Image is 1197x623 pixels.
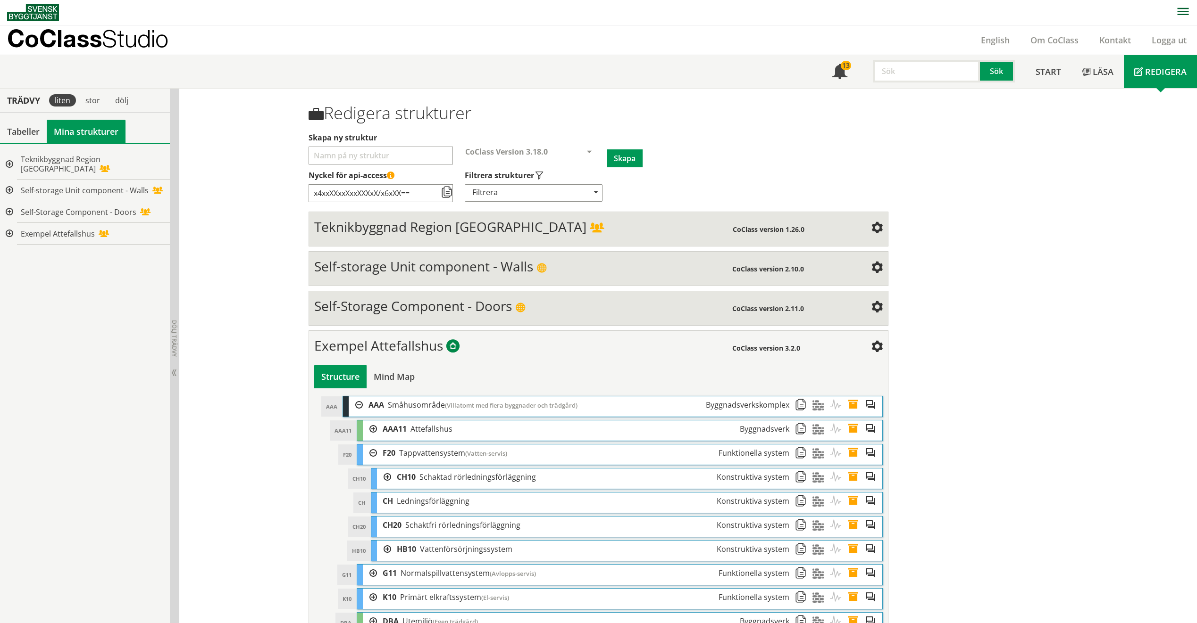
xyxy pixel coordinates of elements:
[1141,34,1197,46] a: Logga ut
[1124,55,1197,88] a: Redigera
[590,223,604,234] span: Delad struktur
[363,396,795,414] div: AAA
[481,593,509,602] span: (El-servis)
[865,565,882,582] span: Föreslå en ändring av strukturen som kommer att granskas av en administratör
[21,229,95,239] span: Exempel Attefallshus
[49,94,76,107] div: liten
[383,592,396,602] span: K10
[397,544,416,554] span: HB10
[465,184,603,202] div: Filtrera
[830,541,847,558] span: Aktiviteter
[795,516,812,534] span: Kopiera strukturobjekt
[607,149,643,167] button: Skapa
[419,472,536,482] span: Schaktad rörledningsförläggning
[847,396,865,414] span: Egenskaper
[309,132,888,143] label: Välj ett namn för att skapa en ny struktur
[348,468,370,489] div: CH10
[536,263,547,273] span: Publik struktur
[865,420,882,438] span: Föreslå en ändring av strukturen som kommer att granskas av en administratör
[740,424,789,434] span: Byggnadsverk
[458,147,607,170] div: Välj CoClass-version för att skapa en ny struktur
[732,344,800,352] span: CoClass version 3.2.0
[330,420,356,441] div: AAA11
[391,541,795,558] div: AAA.F20.HB10
[847,516,865,534] span: Egenskaper
[383,496,393,506] span: CH
[348,516,370,537] div: CH20
[717,544,789,554] span: Konstruktiva system
[314,336,443,354] span: Exempel Attefallshus
[309,184,453,202] input: Nyckel till åtkomststruktur via API (kräver API-licensabonnemang)
[314,365,367,388] div: Bygg och visa struktur i tabellvy
[795,444,812,462] span: Kopiera strukturobjekt
[1071,55,1124,88] a: Läsa
[795,565,812,582] span: Kopiera strukturobjekt
[397,496,469,506] span: Ledningsförläggning
[397,472,416,482] span: CH10
[377,516,795,534] div: AAA.F20.CH20
[399,448,465,458] span: Tappvattensystem
[7,25,189,55] a: CoClassStudio
[865,541,882,558] span: Föreslå en ändring av strukturen som kommer att granskas av en administratör
[865,516,882,534] span: Föreslå en ändring av strukturen som kommer att granskas av en administratör
[971,34,1020,46] a: English
[830,444,847,462] span: Aktiviteter
[465,170,602,180] label: Välj vilka typer av strukturer som ska visas i din strukturlista
[405,520,520,530] span: Schaktfri rörledningsförläggning
[795,541,812,558] span: Kopiera strukturobjekt
[353,492,370,513] div: CH
[871,262,883,274] span: Inställningar
[732,304,804,313] span: CoClass version 2.11.0
[410,424,452,434] span: Attefallshus
[1025,55,1071,88] a: Start
[847,468,865,486] span: Egenskaper
[795,396,812,414] span: Kopiera strukturobjekt
[309,170,888,180] label: Nyckel till åtkomststruktur via API (kräver API-licensabonnemang)
[445,401,578,410] span: (Villatomt med flera byggnader och trädgård)
[847,444,865,462] span: Egenskaper
[377,492,795,510] div: AAA.F20.CH
[847,565,865,582] span: Egenskaper
[847,492,865,510] span: Egenskaper
[871,223,883,234] span: Inställningar
[400,592,481,602] span: Primärt elkraftssystem
[830,420,847,438] span: Aktiviteter
[391,468,795,486] div: AAA.F20.CH10
[401,568,490,578] span: Normalspillvattensystem
[367,365,422,388] div: Bygg och visa struktur i en mind map-vy
[377,589,795,606] div: AAA.K10
[338,589,356,609] div: K10
[812,468,830,486] span: Material
[347,541,370,561] div: HB10
[732,264,804,273] span: CoClass version 2.10.0
[719,592,789,602] span: Funktionella system
[717,496,789,506] span: Konstruktiva system
[733,225,804,234] span: CoClass version 1.26.0
[309,103,888,123] h1: Redigera strukturer
[706,400,789,410] span: Byggnadsverkskomplex
[321,396,342,417] div: AAA
[812,516,830,534] span: Material
[314,297,512,315] span: Self-Storage Component - Doors
[847,589,865,606] span: Egenskaper
[47,120,126,143] a: Mina strukturer
[1020,34,1089,46] a: Om CoClass
[21,185,149,196] span: Self-storage Unit component - Walls
[871,302,883,313] span: Inställningar
[420,544,512,554] span: Vattenförsörjningssystem
[812,396,830,414] span: Material
[465,449,507,458] span: (Vatten-servis)
[102,25,168,52] span: Studio
[980,60,1015,82] button: Sök
[80,94,106,107] div: stor
[388,400,445,410] span: Småhusområde
[515,303,526,313] span: Publik struktur
[446,340,460,353] span: Byggtjänsts exempelstrukturer
[377,444,795,462] div: AAA.F20
[7,4,59,21] img: Svensk Byggtjänst
[377,565,795,582] div: AAA.G11
[812,420,830,438] span: Material
[865,589,882,606] span: Föreslå en ändring av strukturen som kommer att granskas av en administratör
[841,61,851,70] div: 13
[795,468,812,486] span: Kopiera strukturobjekt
